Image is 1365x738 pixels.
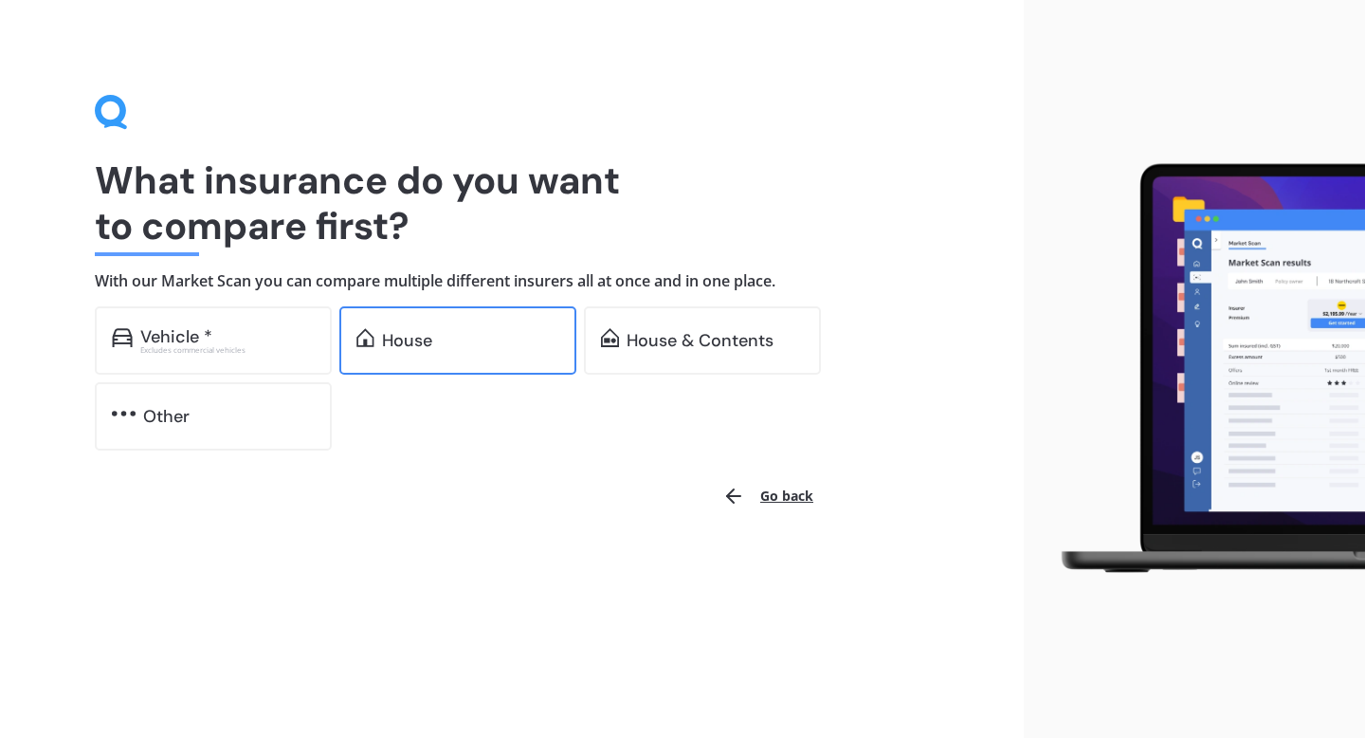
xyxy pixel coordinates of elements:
[143,407,190,426] div: Other
[95,157,929,249] h1: What insurance do you want to compare first?
[1039,155,1365,583] img: laptop.webp
[112,404,136,423] img: other.81dba5aafe580aa69f38.svg
[112,328,133,347] img: car.f15378c7a67c060ca3f3.svg
[711,473,825,519] button: Go back
[382,331,432,350] div: House
[601,328,619,347] img: home-and-contents.b802091223b8502ef2dd.svg
[627,331,773,350] div: House & Contents
[140,327,212,346] div: Vehicle *
[356,328,374,347] img: home.91c183c226a05b4dc763.svg
[95,271,929,291] h4: With our Market Scan you can compare multiple different insurers all at once and in one place.
[140,346,315,354] div: Excludes commercial vehicles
